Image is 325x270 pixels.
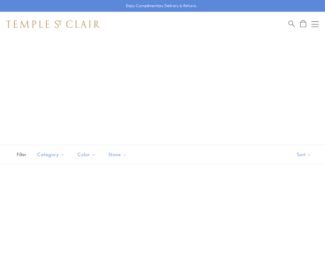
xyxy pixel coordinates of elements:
button: Category [32,148,70,161]
button: Color [73,148,101,161]
button: Show sort by [283,145,325,164]
a: Search [288,20,295,28]
img: Temple St. Clair [6,20,100,28]
a: Open Shopping Bag [300,20,306,28]
span: Stone [105,151,132,158]
span: Color [74,151,101,158]
p: Enjoy Complimentary Delivery & Returns [126,3,196,9]
button: Stone [104,148,132,161]
span: Category [34,151,70,158]
button: Open navigation [311,20,319,28]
